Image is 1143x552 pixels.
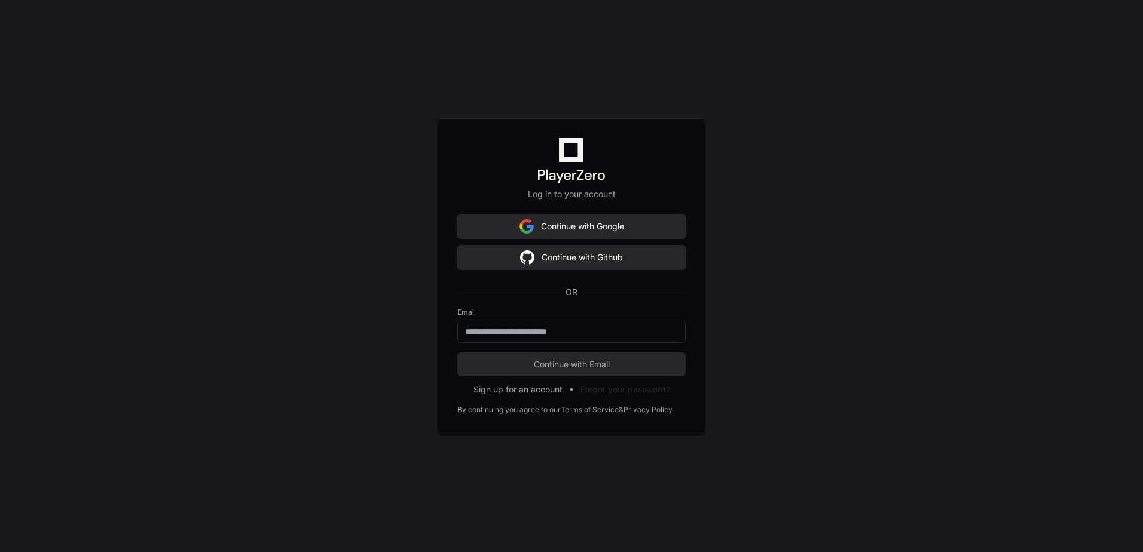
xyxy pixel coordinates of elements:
[561,286,582,298] span: OR
[457,405,561,415] div: By continuing you agree to our
[457,188,686,200] p: Log in to your account
[457,246,686,269] button: Continue with Github
[457,358,686,370] span: Continue with Email
[580,384,670,395] button: Forgot your password?
[561,405,619,415] a: Terms of Service
[520,246,534,269] img: Sign in with google
[619,405,624,415] div: &
[624,405,674,415] a: Privacy Policy.
[457,352,686,376] button: Continue with Email
[457,308,686,317] label: Email
[473,384,563,395] button: Sign up for an account
[457,214,686,238] button: Continue with Google
[519,214,534,238] img: Sign in with google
